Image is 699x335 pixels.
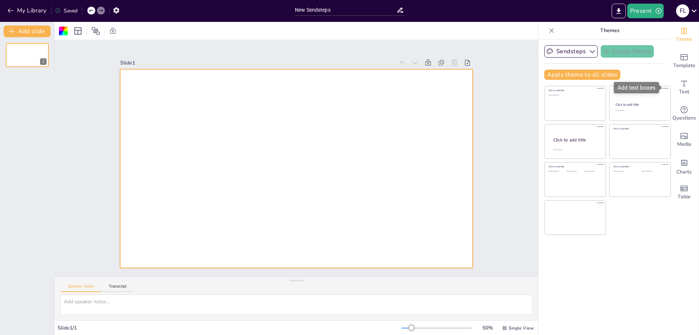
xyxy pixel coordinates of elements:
div: Add text boxes [614,82,659,93]
div: 1 [6,43,49,67]
button: Sendsteps [544,45,598,58]
div: Click to add text [642,171,665,172]
div: Add a table [670,179,699,206]
div: 1 [40,58,47,65]
div: Click to add text [613,171,636,172]
div: Click to add text [549,171,565,172]
button: Create theme [601,45,654,58]
div: f l [676,4,689,17]
div: Click to add title [549,89,601,92]
div: Add charts and graphs [670,153,699,179]
div: Click to add title [616,102,664,107]
span: Media [677,140,691,148]
div: Click to add text [566,171,583,172]
button: Apply theme to all slides [544,70,620,80]
div: Add ready made slides [670,48,699,74]
button: Present [627,4,664,18]
button: Transcript [102,284,134,292]
span: Charts [676,168,692,176]
div: Click to add title [549,165,601,168]
div: Click to add title [613,165,666,168]
div: Click to add text [549,94,601,96]
div: Slide 1 [120,59,394,66]
span: Template [673,62,695,70]
button: Speaker Notes [60,284,102,292]
span: Questions [672,114,696,122]
div: Click to add text [584,171,601,172]
div: Layout [72,25,84,37]
span: Position [91,27,100,35]
div: Click to add title [553,137,600,143]
button: My Library [5,5,50,16]
div: Click to add body [553,149,599,151]
input: Insert title [295,5,396,15]
span: Theme [676,35,692,43]
span: Single View [509,325,534,331]
div: Click to add title [613,127,666,130]
span: Table [678,193,691,201]
div: 50 % [479,324,496,331]
button: Add slide [4,26,51,37]
div: Slide 1 / 1 [58,324,402,331]
button: Export to PowerPoint [612,4,626,18]
span: Text [679,88,689,96]
div: Get real-time input from your audience [670,101,699,127]
div: Click to add text [615,110,664,112]
p: Themes [557,22,662,39]
div: Add text boxes [670,74,699,101]
button: f l [676,4,689,18]
div: Change the overall theme [670,22,699,48]
div: Add images, graphics, shapes or video [670,127,699,153]
div: Saved [55,7,78,14]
